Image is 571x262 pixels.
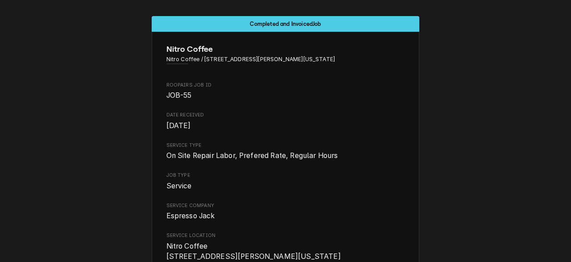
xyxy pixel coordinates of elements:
[166,121,191,130] span: [DATE]
[166,172,405,191] div: Job Type
[166,90,405,101] span: Roopairs Job ID
[166,181,405,191] span: Job Type
[152,16,419,32] div: Status
[166,91,192,100] span: JOB-55
[166,182,192,190] span: Service
[166,55,405,63] span: Address
[166,112,405,131] div: Date Received
[166,212,215,220] span: Espresso Jack
[166,82,405,101] div: Roopairs Job ID
[166,82,405,89] span: Roopairs Job ID
[166,172,405,179] span: Job Type
[166,112,405,119] span: Date Received
[166,150,405,161] span: Service Type
[166,142,405,161] div: Service Type
[166,232,405,262] div: Service Location
[250,21,321,27] span: Completed and Invoiced Job
[166,242,341,261] span: Nitro Coffee [STREET_ADDRESS][PERSON_NAME][US_STATE]
[166,43,405,55] span: Name
[166,202,405,221] div: Service Company
[166,142,405,149] span: Service Type
[166,232,405,239] span: Service Location
[166,202,405,209] span: Service Company
[166,211,405,221] span: Service Company
[166,151,338,160] span: On Site Repair Labor, Prefered Rate, Regular Hours
[166,43,405,71] div: Client Information
[166,121,405,131] span: Date Received
[166,241,405,262] span: Service Location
